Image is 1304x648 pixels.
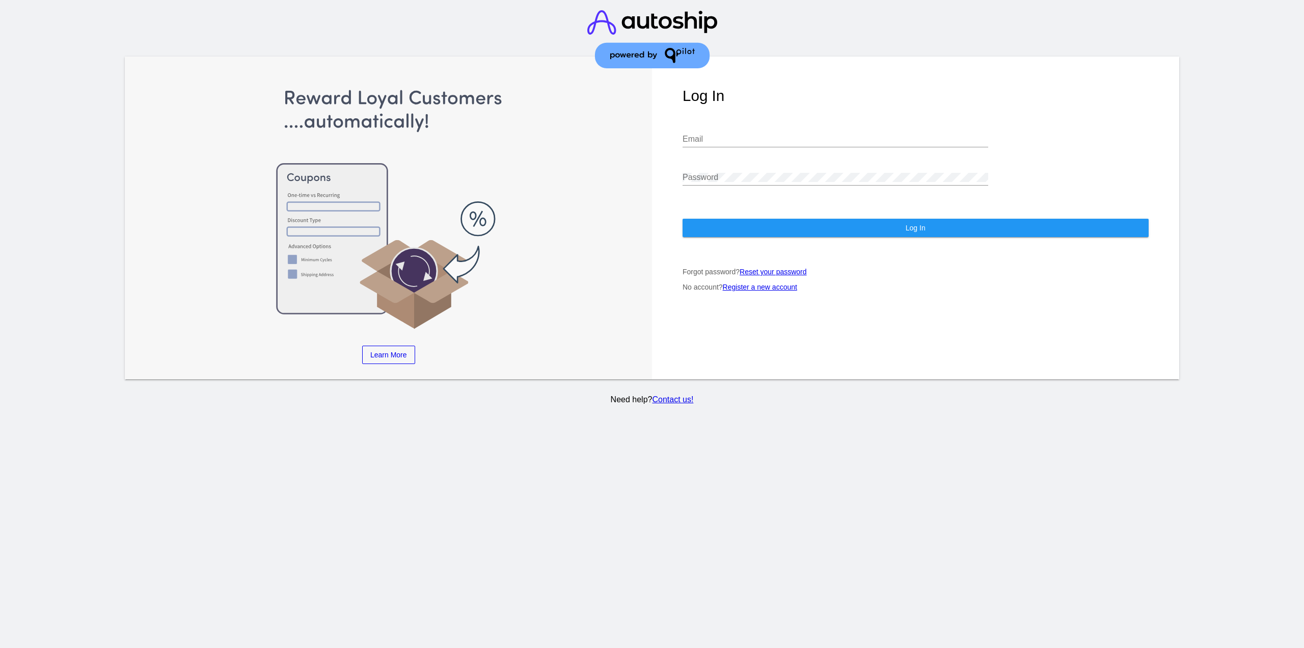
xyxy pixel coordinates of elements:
[683,135,988,144] input: Email
[683,268,1149,276] p: Forgot password?
[683,219,1149,237] button: Log In
[123,395,1181,404] p: Need help?
[156,87,622,330] img: Apply Coupons Automatically to Scheduled Orders with QPilot
[683,87,1149,105] h1: Log In
[652,395,693,404] a: Contact us!
[906,224,926,232] span: Log In
[370,351,407,359] span: Learn More
[362,346,415,364] a: Learn More
[723,283,797,291] a: Register a new account
[683,283,1149,291] p: No account?
[740,268,807,276] a: Reset your password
